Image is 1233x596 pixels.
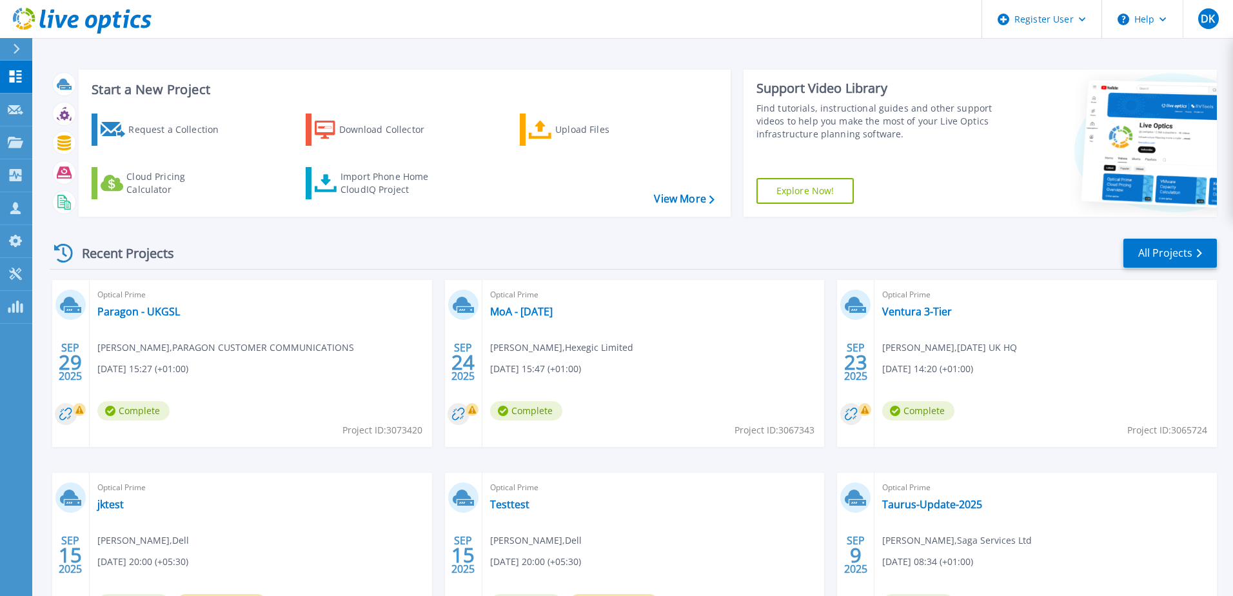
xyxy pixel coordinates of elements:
span: [DATE] 20:00 (+05:30) [97,555,188,569]
span: 15 [59,550,82,561]
div: SEP 2025 [58,339,83,386]
span: DK [1201,14,1215,24]
span: 9 [850,550,862,561]
span: Project ID: 3073420 [342,423,422,437]
span: Project ID: 3067343 [735,423,814,437]
div: Download Collector [339,117,442,143]
a: Explore Now! [756,178,854,204]
a: Testtest [490,498,529,511]
span: Complete [97,401,170,421]
span: 15 [451,550,475,561]
span: Complete [882,401,954,421]
a: Taurus-Update-2025 [882,498,982,511]
div: SEP 2025 [451,339,475,386]
span: 24 [451,357,475,368]
h3: Start a New Project [92,83,714,97]
span: Optical Prime [882,481,1209,495]
div: Upload Files [555,117,658,143]
a: Request a Collection [92,114,235,146]
span: [PERSON_NAME] , Hexegic Limited [490,341,633,355]
a: Paragon - UKGSL [97,305,180,318]
span: Optical Prime [97,481,424,495]
div: SEP 2025 [843,339,868,386]
span: Optical Prime [490,481,817,495]
span: [DATE] 14:20 (+01:00) [882,362,973,376]
span: Optical Prime [882,288,1209,302]
a: View More [654,193,714,205]
span: [DATE] 15:27 (+01:00) [97,362,188,376]
div: SEP 2025 [843,531,868,579]
div: SEP 2025 [451,531,475,579]
div: Support Video Library [756,80,998,97]
span: [DATE] 15:47 (+01:00) [490,362,581,376]
span: [PERSON_NAME] , Dell [97,533,189,548]
div: Request a Collection [128,117,232,143]
span: Project ID: 3065724 [1127,423,1207,437]
span: 23 [844,357,867,368]
a: Upload Files [520,114,664,146]
a: Download Collector [306,114,449,146]
div: SEP 2025 [58,531,83,579]
div: Find tutorials, instructional guides and other support videos to help you make the most of your L... [756,102,998,141]
span: Complete [490,401,562,421]
span: [PERSON_NAME] , Saga Services Ltd [882,533,1032,548]
span: [DATE] 08:34 (+01:00) [882,555,973,569]
a: MoA - [DATE] [490,305,553,318]
span: [PERSON_NAME] , Dell [490,533,582,548]
div: Recent Projects [50,237,192,269]
span: 29 [59,357,82,368]
a: All Projects [1123,239,1217,268]
div: Import Phone Home CloudIQ Project [340,170,441,196]
span: Optical Prime [490,288,817,302]
div: Cloud Pricing Calculator [126,170,230,196]
a: Cloud Pricing Calculator [92,167,235,199]
span: Optical Prime [97,288,424,302]
a: Ventura 3-Tier [882,305,952,318]
span: [PERSON_NAME] , PARAGON CUSTOMER COMMUNICATIONS [97,341,354,355]
a: jktest [97,498,124,511]
span: [DATE] 20:00 (+05:30) [490,555,581,569]
span: [PERSON_NAME] , [DATE] UK HQ [882,341,1017,355]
